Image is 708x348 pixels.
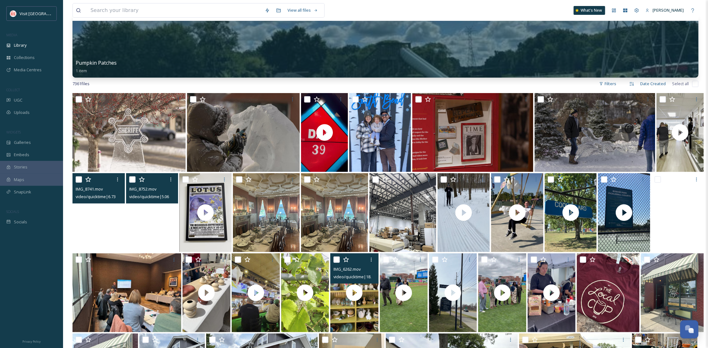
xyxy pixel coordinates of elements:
span: Uploads [14,109,30,115]
img: 8eb39f5c-dcca-1da9-eeb8-7c93c6eadbdc.jpg [349,93,411,172]
img: thumbnail [545,173,597,252]
div: Filters [596,78,620,90]
img: DSC_0300_1.jpg [535,93,656,172]
img: IMG_8688.jpeg [233,173,300,252]
span: Galleries [14,139,31,145]
img: IMG_8401.jpeg [369,173,437,252]
a: View all files [284,4,321,16]
img: thumbnail [657,93,704,172]
video: IMG_8741.mov [73,173,125,252]
span: Visit [GEOGRAPHIC_DATA] [20,10,68,16]
img: IMG_0305.jpeg [577,253,640,332]
span: Select all [672,81,689,87]
span: IMG_8752.mov [129,186,156,192]
video: IMG_8752.mov [126,173,178,252]
video: IMG_8025.mov [652,173,704,252]
input: Search your library [87,3,262,17]
span: WIDGETS [6,130,21,134]
span: Media Centres [14,67,42,73]
img: thumbnail [232,253,280,332]
img: thumbnail [598,173,650,252]
span: Socials [14,219,27,225]
span: COLLECT [6,87,20,92]
img: thumbnail [478,253,526,332]
span: Embeds [14,152,29,158]
img: IMG_5450.jpeg [641,253,704,332]
span: [PERSON_NAME] [653,7,684,13]
span: SnapLink [14,189,31,195]
img: thumbnail [301,93,348,172]
span: Pumpkin Patches [76,59,117,66]
span: SOCIALS [6,209,19,214]
img: thumbnail [491,173,543,252]
img: thumbnail [281,253,329,332]
span: Library [14,42,26,48]
img: thumbnail [179,173,232,252]
span: Stories [14,164,27,170]
img: thumbnail [429,253,477,332]
img: vsbm-stackedMISH_CMYKlogo2017.jpg [10,10,16,17]
img: DSC_0241_1.jpg [187,93,300,172]
a: Pumpkin Patches1 item [76,60,117,74]
img: thumbnail [183,253,230,332]
img: IMG_8047.jpeg [73,253,181,332]
img: DSC_0217_1.jpg [73,93,186,172]
a: [PERSON_NAME] [642,4,687,16]
img: thumbnail [528,253,576,332]
a: What's New [574,6,605,15]
img: DSC_0402_1.JPG [412,93,533,172]
span: Maps [14,177,24,183]
span: video/quicktime | 18.55 MB | 1080 x 1920 [334,274,405,280]
span: 1 item [76,68,87,74]
span: IMG_8741.mov [76,186,103,192]
img: IMG_8687.jpeg [301,173,368,252]
button: Open Chat [680,320,699,339]
span: Collections [14,55,35,61]
div: Date Created [637,78,669,90]
img: thumbnail [330,253,378,332]
img: thumbnail [380,253,428,332]
span: IMG_6262.mov [334,266,361,272]
span: MEDIA [6,32,17,37]
img: thumbnail [438,173,490,252]
span: video/quicktime | 6.73 MB | 2160 x 3840 [76,193,145,199]
a: Privacy Policy [22,337,41,345]
span: 7361 file s [73,81,90,87]
span: Privacy Policy [22,339,41,344]
span: UGC [14,97,22,103]
span: video/quicktime | 5.06 MB | 1080 x 1920 [129,193,198,199]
